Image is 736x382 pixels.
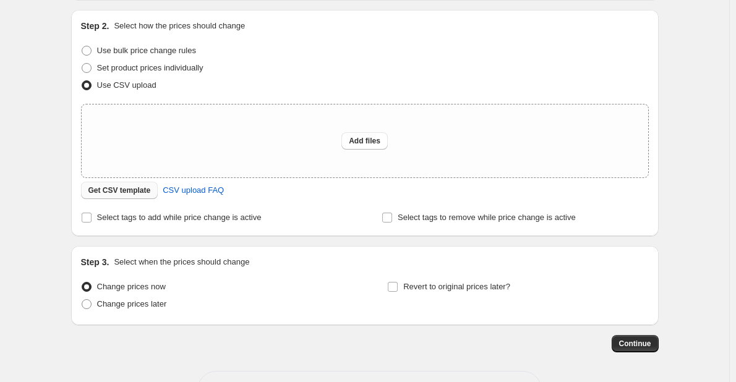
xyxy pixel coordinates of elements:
span: Revert to original prices later? [403,282,510,291]
span: Change prices now [97,282,166,291]
span: Use CSV upload [97,80,156,90]
span: Select tags to add while price change is active [97,213,262,222]
button: Continue [612,335,659,352]
span: Get CSV template [88,185,151,195]
p: Select when the prices should change [114,256,249,268]
span: Select tags to remove while price change is active [398,213,576,222]
h2: Step 3. [81,256,109,268]
a: CSV upload FAQ [155,180,231,200]
p: Select how the prices should change [114,20,245,32]
span: CSV upload FAQ [163,184,224,197]
button: Add files [341,132,388,150]
span: Add files [349,136,380,146]
span: Continue [619,339,651,349]
h2: Step 2. [81,20,109,32]
button: Get CSV template [81,182,158,199]
span: Change prices later [97,299,167,308]
span: Use bulk price change rules [97,46,196,55]
span: Set product prices individually [97,63,203,72]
